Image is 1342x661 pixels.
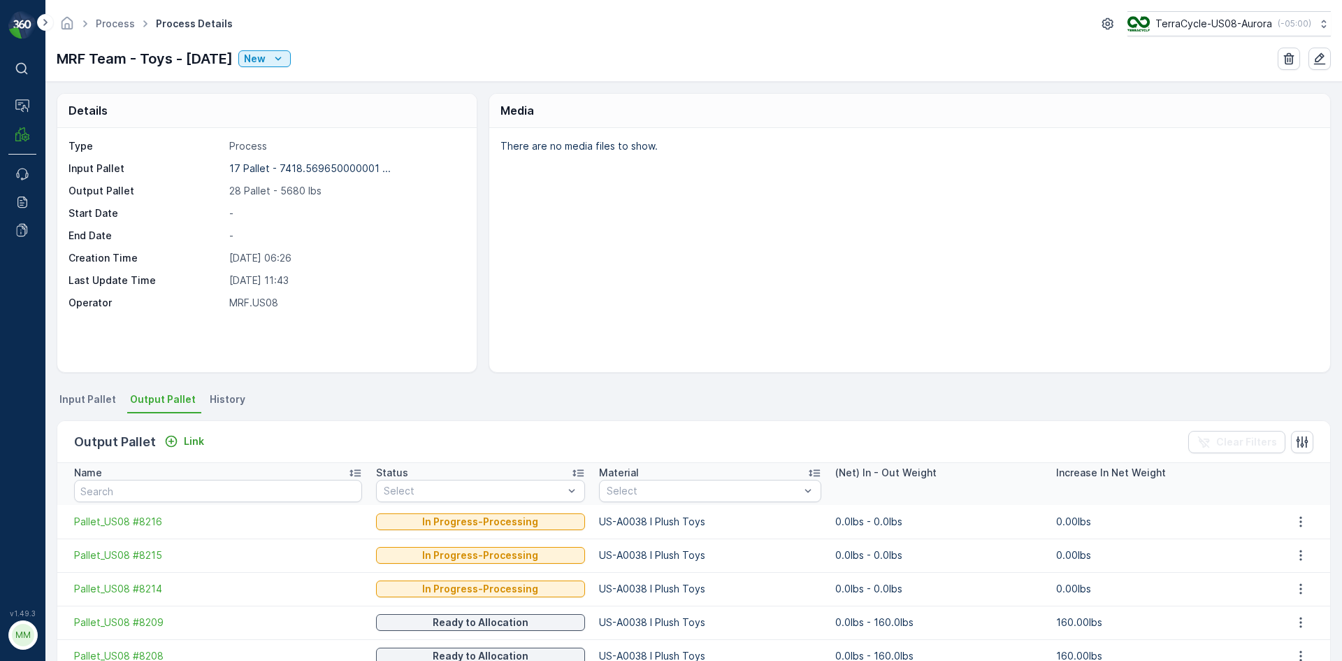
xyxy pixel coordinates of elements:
[835,466,937,480] p: (Net) In - Out Weight
[1049,572,1270,606] td: 0.00lbs
[130,392,196,406] span: Output Pallet
[238,50,291,67] button: New
[229,184,462,198] p: 28 Pallet - 5680 lbs
[59,392,116,406] span: Input Pallet
[74,480,362,502] input: Search
[229,162,391,174] p: 17 Pallet - 7418.569650000001 ...
[59,21,75,33] a: Homepage
[592,505,828,539] td: US-A0038 I Plush Toys
[153,17,236,31] span: Process Details
[229,206,462,220] p: -
[68,102,108,119] p: Details
[1216,435,1277,449] p: Clear Filters
[74,616,362,630] a: Pallet_US08 #8209
[1155,17,1272,31] p: TerraCycle-US08-Aurora
[376,614,585,631] button: Ready to Allocation
[210,392,245,406] span: History
[12,624,34,646] div: MM
[229,139,462,153] p: Process
[828,505,1049,539] td: 0.0lbs - 0.0lbs
[8,609,36,618] span: v 1.49.3
[74,466,102,480] p: Name
[433,616,528,630] p: Ready to Allocation
[592,539,828,572] td: US-A0038 I Plush Toys
[68,251,224,265] p: Creation Time
[96,17,135,29] a: Process
[422,582,538,596] p: In Progress-Processing
[1049,606,1270,639] td: 160.00lbs
[68,162,224,176] p: Input Pallet
[376,466,408,480] p: Status
[828,606,1049,639] td: 0.0lbs - 160.0lbs
[828,539,1049,572] td: 0.0lbs - 0.0lbs
[500,139,1315,153] p: There are no media files to show.
[74,432,156,452] p: Output Pallet
[828,572,1049,606] td: 0.0lbs - 0.0lbs
[376,581,585,597] button: In Progress-Processing
[592,572,828,606] td: US-A0038 I Plush Toys
[384,484,563,498] p: Select
[1049,505,1270,539] td: 0.00lbs
[244,52,266,66] p: New
[229,251,462,265] p: [DATE] 06:26
[159,433,210,450] button: Link
[74,515,362,529] a: Pallet_US08 #8216
[1049,539,1270,572] td: 0.00lbs
[68,184,224,198] p: Output Pallet
[1278,18,1311,29] p: ( -05:00 )
[1127,11,1331,36] button: TerraCycle-US08-Aurora(-05:00)
[1188,431,1285,453] button: Clear Filters
[68,206,224,220] p: Start Date
[376,547,585,564] button: In Progress-Processing
[68,139,224,153] p: Type
[376,513,585,530] button: In Progress-Processing
[184,434,204,448] p: Link
[229,229,462,243] p: -
[74,548,362,562] a: Pallet_US08 #8215
[8,620,36,650] button: MM
[74,582,362,596] a: Pallet_US08 #8214
[500,102,534,119] p: Media
[229,296,462,310] p: MRF.US08
[422,515,538,529] p: In Progress-Processing
[57,48,233,69] p: MRF Team - Toys - [DATE]
[1127,16,1150,31] img: image_ci7OI47.png
[422,548,538,562] p: In Progress-Processing
[68,273,224,287] p: Last Update Time
[68,229,224,243] p: End Date
[607,484,800,498] p: Select
[229,273,462,287] p: [DATE] 11:43
[8,11,36,39] img: logo
[599,466,639,480] p: Material
[68,296,224,310] p: Operator
[592,606,828,639] td: US-A0038 I Plush Toys
[1056,466,1166,480] p: Increase In Net Weight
